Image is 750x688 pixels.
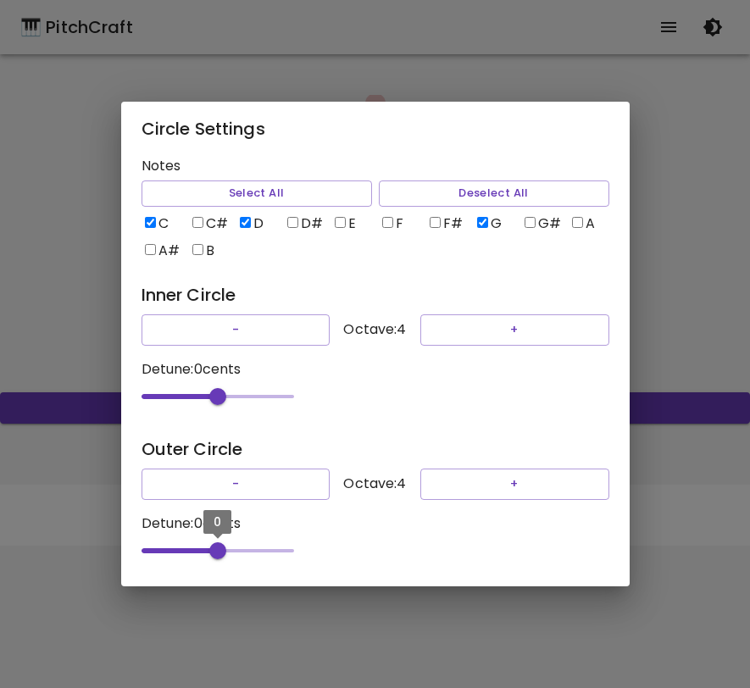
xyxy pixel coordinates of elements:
input: A# [145,244,156,255]
label: F# [426,214,467,234]
input: A [572,217,583,228]
h2: Circle Settings [121,102,630,156]
p: Octave: 4 [343,319,406,340]
button: + [420,314,609,346]
label: B [189,241,230,261]
button: - [142,314,331,346]
input: D# [287,217,298,228]
label: A [569,214,609,234]
label: E [331,214,372,234]
button: - [142,469,331,500]
label: G# [521,214,562,234]
button: Select All [142,180,372,207]
label: D# [284,214,325,234]
h6: Inner Circle [142,281,609,308]
input: E [335,217,346,228]
label: F [379,214,419,234]
input: G [477,217,488,228]
p: Octave: 4 [343,474,406,494]
p: Notes [142,156,609,176]
input: G# [525,217,536,228]
p: Detune: 0 cents [142,513,609,534]
label: G [474,214,514,234]
label: C [142,214,182,234]
input: D [240,217,251,228]
input: B [192,244,203,255]
p: Detune: 0 cents [142,359,609,380]
label: D [236,214,277,234]
input: F [382,217,393,228]
button: + [420,469,609,500]
span: 0 [214,513,221,530]
h6: Outer Circle [142,436,609,463]
input: F# [430,217,441,228]
input: C# [192,217,203,228]
label: C# [189,214,230,234]
label: A# [142,241,182,261]
button: Deselect All [379,180,609,207]
input: C [145,217,156,228]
